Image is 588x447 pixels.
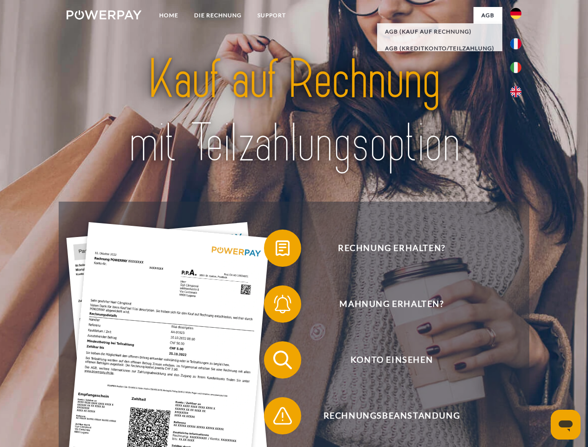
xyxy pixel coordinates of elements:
iframe: Schaltfläche zum Öffnen des Messaging-Fensters [551,410,581,440]
button: Konto einsehen [264,341,506,379]
a: agb [473,7,502,24]
a: AGB (Kreditkonto/Teilzahlung) [377,40,502,57]
img: fr [510,38,521,49]
img: logo-powerpay-white.svg [67,10,142,20]
a: DIE RECHNUNG [186,7,250,24]
img: de [510,8,521,19]
img: title-powerpay_de.svg [89,45,499,178]
a: AGB (Kauf auf Rechnung) [377,23,502,40]
button: Rechnungsbeanstandung [264,397,506,434]
button: Mahnung erhalten? [264,285,506,323]
img: qb_warning.svg [271,404,294,427]
img: en [510,86,521,97]
img: qb_bell.svg [271,292,294,316]
span: Rechnung erhalten? [277,230,506,267]
img: qb_search.svg [271,348,294,372]
button: Rechnung erhalten? [264,230,506,267]
a: SUPPORT [250,7,294,24]
span: Rechnungsbeanstandung [277,397,506,434]
a: Home [151,7,186,24]
span: Konto einsehen [277,341,506,379]
span: Mahnung erhalten? [277,285,506,323]
img: qb_bill.svg [271,237,294,260]
img: it [510,62,521,73]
